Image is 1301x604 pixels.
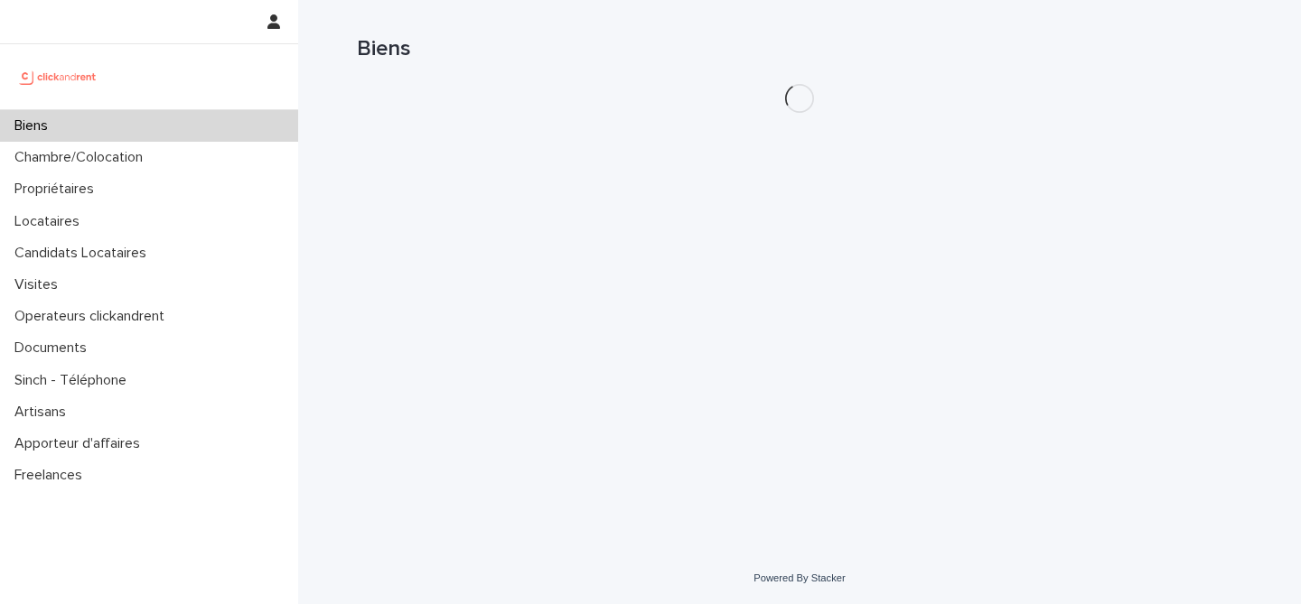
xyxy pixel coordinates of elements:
[7,245,161,262] p: Candidats Locataires
[7,372,141,389] p: Sinch - Téléphone
[7,339,101,357] p: Documents
[357,36,1242,62] h1: Biens
[7,117,62,135] p: Biens
[7,276,72,293] p: Visites
[7,308,179,325] p: Operateurs clickandrent
[753,572,845,583] a: Powered By Stacker
[7,435,154,452] p: Apporteur d'affaires
[7,149,157,166] p: Chambre/Colocation
[14,59,102,95] img: UCB0brd3T0yccxBKYDjQ
[7,213,94,230] p: Locataires
[7,404,80,421] p: Artisans
[7,181,108,198] p: Propriétaires
[7,467,97,484] p: Freelances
